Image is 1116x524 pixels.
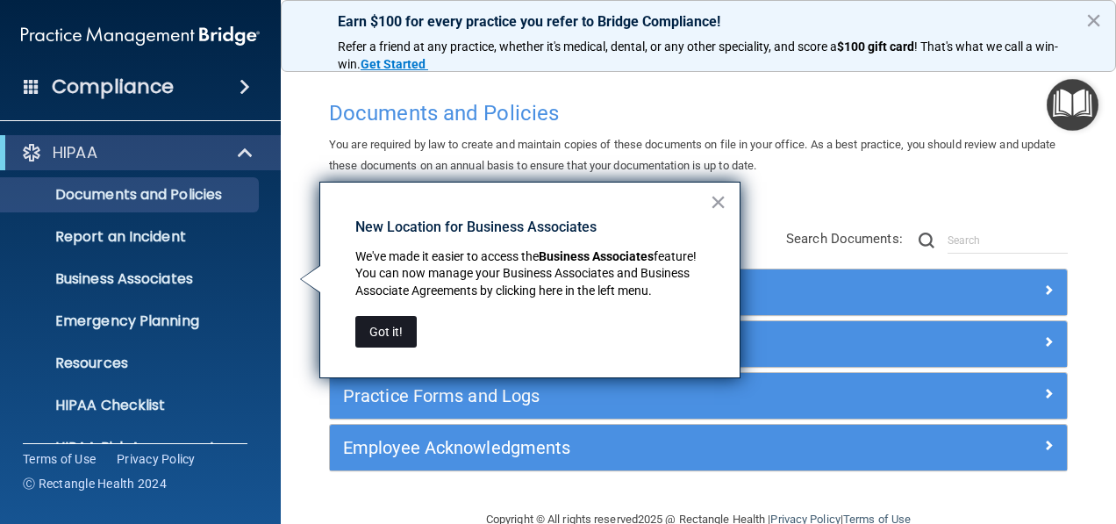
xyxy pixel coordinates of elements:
p: HIPAA Risk Assessment [11,439,251,456]
p: HIPAA Checklist [11,397,251,414]
p: Resources [11,355,251,372]
p: HIPAA [53,142,97,163]
button: Close [710,188,726,216]
h4: Documents and Policies [329,102,1068,125]
iframe: Drift Widget Chat Controller [812,399,1095,470]
p: Emergency Planning [11,312,251,330]
input: Search [948,227,1068,254]
p: Business Associates [11,270,251,288]
span: Ⓒ Rectangle Health 2024 [23,475,167,492]
strong: $100 gift card [837,39,914,54]
a: Terms of Use [23,450,96,468]
button: Got it! [355,316,417,348]
p: Report an Incident [11,228,251,246]
span: We've made it easier to access the [355,249,539,263]
img: PMB logo [21,18,260,54]
img: ic-search.3b580494.png [919,233,934,248]
h4: Compliance [52,75,174,99]
a: Privacy Policy [117,450,196,468]
span: feature! You can now manage your Business Associates and Business Associate Agreements by clickin... [355,249,699,298]
p: Documents and Policies [11,186,251,204]
p: New Location for Business Associates [355,218,709,237]
button: Close [1085,6,1102,34]
p: Earn $100 for every practice you refer to Bridge Compliance! [338,13,1059,30]
strong: Business Associates [539,249,654,263]
span: Refer a friend at any practice, whether it's medical, dental, or any other speciality, and score a [338,39,837,54]
h5: Employee Acknowledgments [343,438,869,457]
span: Search Documents: [786,231,903,247]
strong: Get Started [361,57,426,71]
span: ! That's what we call a win-win. [338,39,1058,71]
span: You are required by law to create and maintain copies of these documents on file in your office. ... [329,138,1056,172]
h5: Practice Forms and Logs [343,386,869,406]
button: Open Resource Center [1047,79,1098,131]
